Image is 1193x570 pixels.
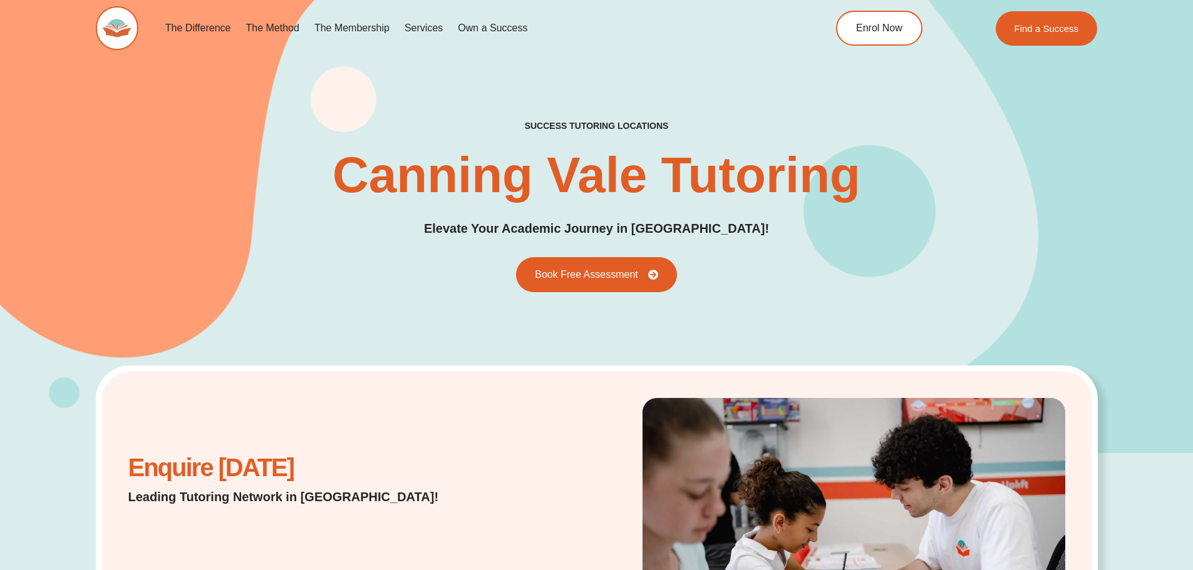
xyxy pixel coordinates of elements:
h2: success tutoring locations [525,120,669,131]
nav: Menu [158,14,779,43]
a: The Membership [307,14,397,43]
p: Leading Tutoring Network in [GEOGRAPHIC_DATA]! [128,488,471,506]
span: Book Free Assessment [535,270,638,280]
p: Elevate Your Academic Journey in [GEOGRAPHIC_DATA]! [424,219,769,238]
a: Enrol Now [836,11,922,46]
a: The Method [238,14,306,43]
a: The Difference [158,14,239,43]
a: Own a Success [450,14,535,43]
a: Book Free Assessment [516,257,677,292]
a: Services [397,14,450,43]
span: Enrol Now [856,23,902,33]
h2: Enquire [DATE] [128,460,471,476]
span: Find a Success [1015,24,1079,33]
a: Find a Success [996,11,1098,46]
h1: Canning Vale Tutoring [333,150,860,200]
